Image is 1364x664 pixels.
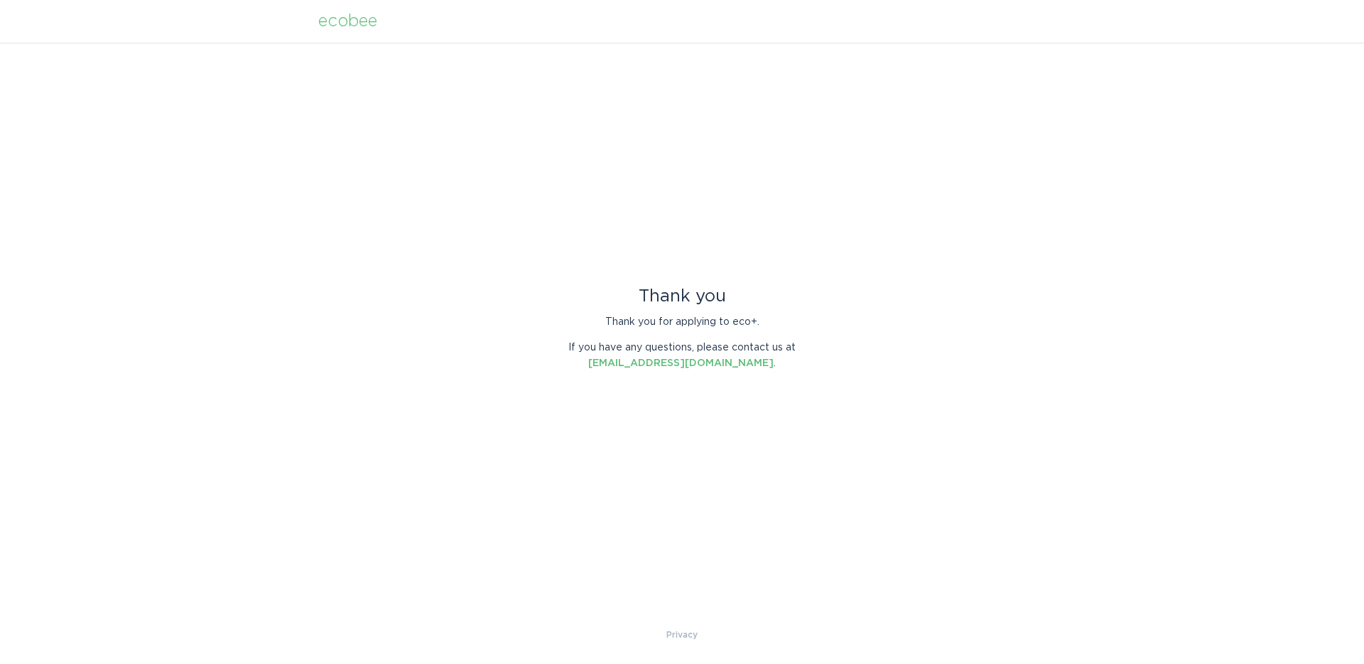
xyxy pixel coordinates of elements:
[318,14,377,29] div: ecobee
[558,289,806,304] div: Thank you
[588,358,774,368] a: [EMAIL_ADDRESS][DOMAIN_NAME]
[558,314,806,330] p: Thank you for applying to eco+.
[558,340,806,371] p: If you have any questions, please contact us at .
[666,627,698,643] a: Privacy Policy & Terms of Use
